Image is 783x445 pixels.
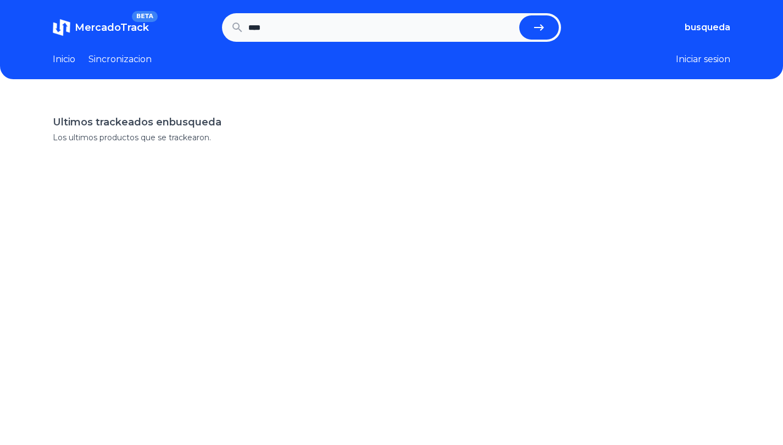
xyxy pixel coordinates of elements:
[53,132,730,143] p: Los ultimos productos que se trackearon.
[53,19,149,36] a: MercadoTrackBETA
[53,19,70,36] img: MercadoTrack
[676,53,730,66] button: Iniciar sesion
[132,11,158,22] span: BETA
[685,21,730,34] button: busqueda
[75,21,149,34] span: MercadoTrack
[53,114,730,130] h1: Ultimos trackeados en busqueda
[88,53,152,66] a: Sincronizacion
[53,53,75,66] a: Inicio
